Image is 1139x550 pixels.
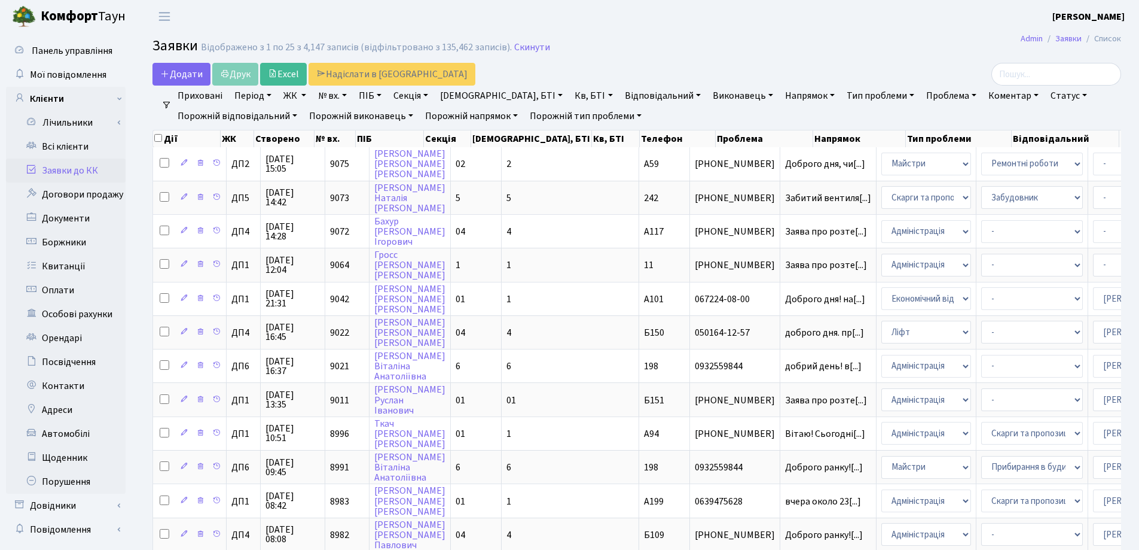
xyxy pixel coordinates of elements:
[456,394,465,407] span: 01
[785,427,865,440] span: Вітаю! Сьогодні[...]
[231,429,255,439] span: ДП1
[6,446,126,470] a: Щоденник
[221,130,254,147] th: ЖК
[716,130,813,147] th: Проблема
[842,86,919,106] a: Тип проблеми
[456,495,465,508] span: 01
[279,86,311,106] a: ЖК
[374,485,445,518] a: [PERSON_NAME][PERSON_NAME][PERSON_NAME]
[785,528,863,542] span: Доброго ранку![...]
[41,7,126,27] span: Таун
[374,451,445,484] a: [PERSON_NAME]ВіталінаАнатоліївна
[254,130,314,147] th: Створено
[1003,26,1139,51] nav: breadcrumb
[6,470,126,494] a: Порушення
[231,497,255,506] span: ДП1
[265,458,320,477] span: [DATE] 09:45
[30,68,106,81] span: Мої повідомлення
[506,259,511,272] span: 1
[984,86,1043,106] a: Коментар
[231,159,255,169] span: ДП2
[374,181,445,215] a: [PERSON_NAME]Наталія[PERSON_NAME]
[231,227,255,236] span: ДП4
[330,495,349,508] span: 8983
[456,326,465,339] span: 04
[330,326,349,339] span: 9022
[644,225,664,238] span: А117
[695,328,775,338] span: 050164-12-57
[1055,32,1082,45] a: Заявки
[330,360,349,373] span: 9021
[12,5,36,29] img: logo.png
[695,361,775,371] span: 0932559844
[640,130,716,147] th: Телефон
[1082,32,1121,45] li: Список
[420,106,523,126] a: Порожній напрямок
[201,42,512,53] div: Відображено з 1 по 25 з 4,147 записів (відфільтровано з 135,462 записів).
[620,86,706,106] a: Відповідальний
[374,215,445,248] a: Бахур[PERSON_NAME]Ігорович
[330,394,349,407] span: 9011
[785,259,867,272] span: Заява про розте[...]
[173,106,302,126] a: Порожній відповідальний
[330,157,349,171] span: 9075
[506,528,511,542] span: 4
[152,63,210,86] a: Додати
[265,323,320,342] span: [DATE] 16:45
[695,294,775,304] span: 067224-08-00
[471,130,592,147] th: [DEMOGRAPHIC_DATA], БТІ
[525,106,646,126] a: Порожній тип проблеми
[785,157,865,171] span: Доброго дня, чи[...]
[153,130,221,147] th: Дії
[506,326,511,339] span: 4
[456,293,465,306] span: 01
[265,357,320,376] span: [DATE] 16:37
[644,157,659,171] span: А59
[506,192,511,205] span: 5
[265,256,320,275] span: [DATE] 12:04
[6,206,126,230] a: Документи
[330,293,349,306] span: 9042
[14,111,126,135] a: Лічильники
[6,230,126,254] a: Боржники
[330,192,349,205] span: 9073
[231,361,255,371] span: ДП6
[173,86,227,106] a: Приховані
[506,461,511,474] span: 6
[695,227,775,236] span: [PHONE_NUMBER]
[644,461,658,474] span: 198
[32,44,112,57] span: Панель управління
[389,86,433,106] a: Секція
[330,528,349,542] span: 8982
[506,495,511,508] span: 1
[456,427,465,440] span: 01
[374,248,445,282] a: Гросс[PERSON_NAME][PERSON_NAME]
[785,326,864,339] span: доброго дня. пр[...]
[6,494,126,518] a: Довідники
[6,422,126,446] a: Автомобілі
[314,130,356,147] th: № вх.
[644,394,664,407] span: Б151
[265,491,320,511] span: [DATE] 08:42
[456,360,460,373] span: 6
[1021,32,1043,45] a: Admin
[265,154,320,174] span: [DATE] 15:05
[231,294,255,304] span: ДП1
[506,225,511,238] span: 4
[506,360,511,373] span: 6
[6,398,126,422] a: Адреси
[785,293,865,306] span: Доброго дня! на[...]
[456,259,460,272] span: 1
[785,461,863,474] span: Доброго ранку![...]
[813,130,906,147] th: Напрямок
[374,384,445,417] a: [PERSON_NAME]РусланІванович
[6,63,126,87] a: Мої повідомлення
[1052,10,1125,24] a: [PERSON_NAME]
[6,518,126,542] a: Повідомлення
[644,326,664,339] span: Б150
[506,394,516,407] span: 01
[260,63,307,86] a: Excel
[265,289,320,308] span: [DATE] 21:31
[695,260,775,270] span: [PHONE_NUMBER]
[230,86,276,106] a: Період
